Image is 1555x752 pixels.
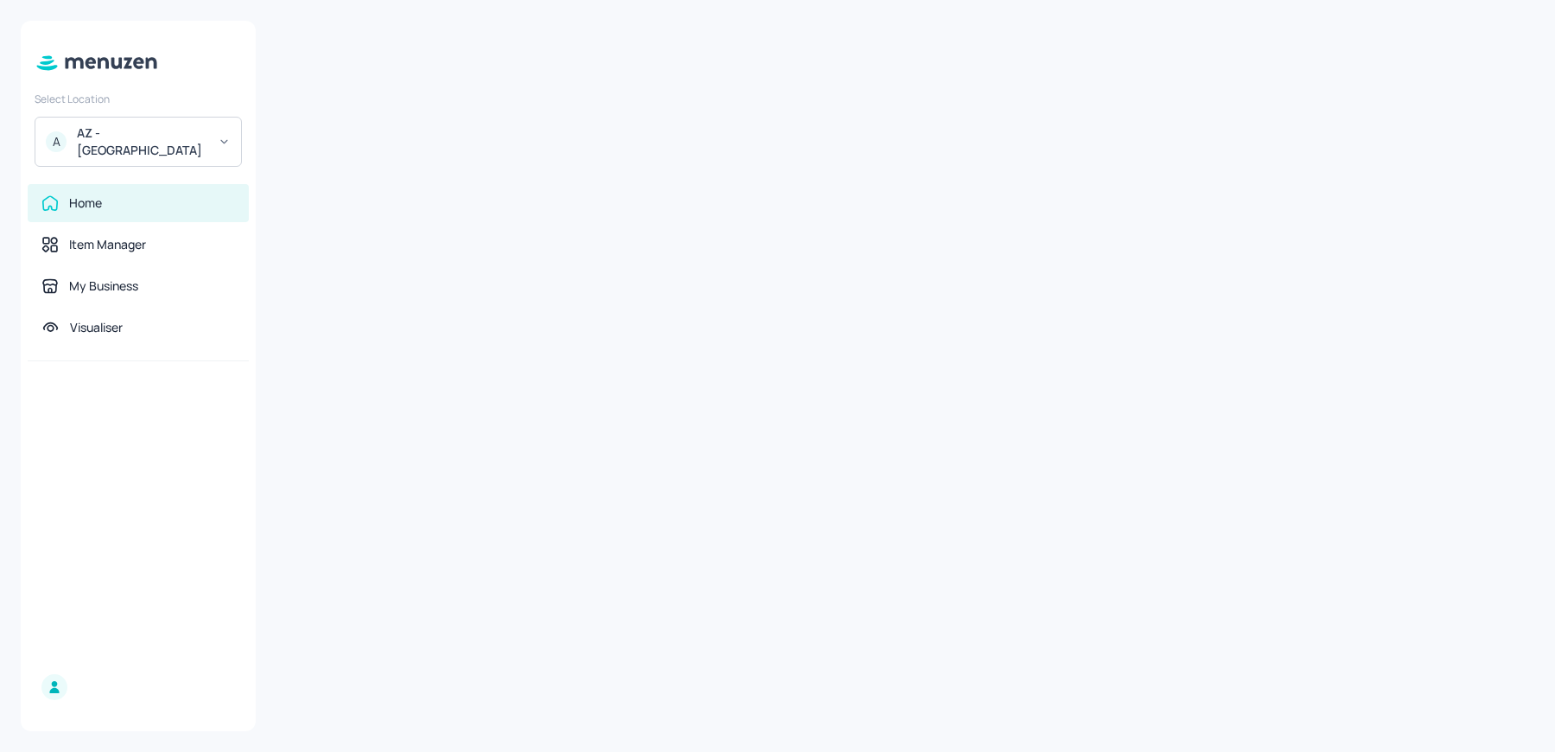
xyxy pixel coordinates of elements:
div: Visualiser [70,319,123,336]
div: Select Location [35,92,242,106]
div: Item Manager [69,236,146,253]
div: A [46,131,67,152]
div: AZ - [GEOGRAPHIC_DATA] [77,124,207,159]
div: Home [69,194,102,212]
div: My Business [69,277,138,295]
